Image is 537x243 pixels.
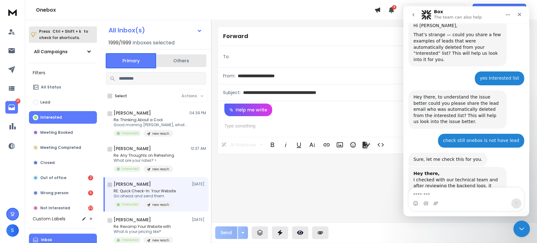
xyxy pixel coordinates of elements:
h1: All Inbox(s) [109,27,145,33]
button: Meeting Booked [29,126,97,139]
button: Gif picker [20,195,25,200]
button: All Inbox(s) [103,24,207,37]
button: Others [156,54,206,68]
h1: Onebox [36,6,374,14]
p: What is your pricing like? [114,229,173,234]
p: Closed [40,160,55,165]
p: [DATE] [192,217,206,222]
p: Press to check for shortcuts. [39,28,88,41]
b: Hey there, [10,165,36,170]
p: All Status [41,85,61,90]
button: Code View [375,138,387,151]
p: What are your rates? > [114,158,174,163]
button: Emoticons [347,138,359,151]
h3: Filters [29,68,97,77]
button: Get Free Credits [473,4,526,16]
a: 29 [5,101,18,114]
p: Interested [122,131,138,136]
button: Bold (Ctrl+B) [266,138,278,151]
p: new reach [152,131,169,136]
p: new reach [152,167,169,172]
p: 29 [15,99,20,104]
p: Wrong person [40,190,69,195]
textarea: Message… [5,181,120,192]
p: From: [223,73,235,79]
p: Go ahead and send them [114,194,176,199]
p: RE: Quick Check-In: Your Website [114,189,176,194]
button: Interested [29,111,97,124]
p: Out of office [40,175,66,180]
button: Insert Link (Ctrl+K) [321,138,333,151]
button: Insert Image (Ctrl+P) [334,138,346,151]
h1: [PERSON_NAME] [114,110,151,116]
p: new reach [152,202,169,207]
p: Meeting Booked [40,130,73,135]
button: S [6,224,19,237]
p: Not Interested [40,206,70,211]
h1: All Campaigns [34,48,68,55]
p: Forward [223,32,248,41]
h3: Custom Labels [33,216,65,222]
p: Lead [40,100,50,105]
button: Lead [29,96,97,109]
span: AI Rephrase [229,142,257,148]
div: 5 [88,190,93,195]
img: logo [6,6,19,18]
p: Meeting Completed [40,145,81,150]
p: [DATE] [192,182,206,187]
button: Underline (Ctrl+U) [293,138,305,151]
button: Primary [106,53,156,68]
p: Interested [40,115,62,120]
label: Select [115,93,127,99]
p: Interested [122,202,138,207]
div: 2 [88,175,93,180]
button: Meeting Completed [29,141,97,154]
button: Upload attachment [30,195,35,200]
button: Emoji picker [10,195,15,200]
div: Hey there,I checked with our technical team and after reviewing the backend logs, it seems that t... [5,161,103,242]
button: Italic (Ctrl+I) [280,138,292,151]
span: 6 [392,5,396,9]
button: Help me write [224,104,272,116]
h1: [PERSON_NAME] [114,181,151,187]
button: More Text [306,138,318,151]
button: AI Rephrase [220,138,264,151]
button: Wrong person5 [29,187,97,199]
iframe: Intercom live chat [403,6,529,216]
p: Interested [122,238,138,242]
p: Re: Thinking About a Cool [114,117,189,122]
div: I checked with our technical team and after reviewing the backend logs, it seems that the replies... [10,171,98,195]
iframe: Intercom live chat [513,221,530,237]
p: Interested [122,167,138,171]
button: Not Interested22 [29,202,97,214]
p: Re: Any Thoughts on Refreshing [114,153,174,158]
button: All Campaigns [29,45,97,58]
div: 22 [88,206,93,211]
p: Subject: [223,89,241,96]
h1: [PERSON_NAME] [114,217,151,223]
p: To: [223,54,230,60]
h1: [PERSON_NAME] [114,145,151,152]
p: 12:37 AM [191,146,206,151]
button: Signature [360,138,372,151]
p: Inbox [41,237,52,242]
button: Out of office2 [29,172,97,184]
